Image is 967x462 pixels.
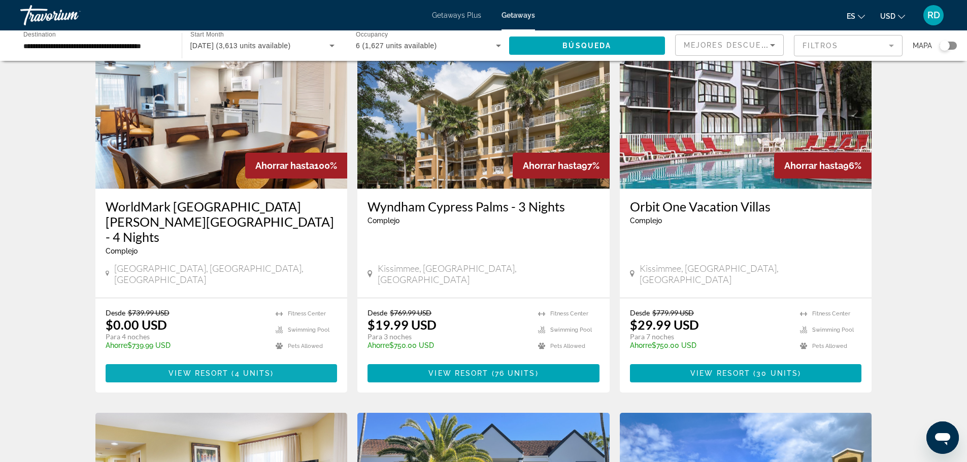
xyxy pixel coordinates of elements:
[630,341,652,349] span: Ahorre
[255,160,314,171] span: Ahorrar hasta
[550,343,585,349] span: Pets Allowed
[368,341,528,349] p: $750.00 USD
[432,11,481,19] a: Getaways Plus
[390,308,431,317] span: $769.99 USD
[368,317,437,332] p: $19.99 USD
[756,369,798,377] span: 30 units
[190,42,291,50] span: [DATE] (3,613 units available)
[913,39,932,53] span: Mapa
[288,327,329,333] span: Swimming Pool
[502,11,535,19] a: Getaways
[128,308,170,317] span: $739.99 USD
[784,160,843,171] span: Ahorrar hasta
[794,34,903,57] button: Filter
[562,42,611,50] span: Búsqueda
[774,153,872,179] div: 96%
[106,317,167,332] p: $0.00 USD
[190,31,224,38] span: Start Month
[368,199,599,214] a: Wyndham Cypress Palms - 3 Nights
[356,42,437,50] span: 6 (1,627 units available)
[847,12,855,20] span: es
[652,308,694,317] span: $779.99 USD
[630,317,699,332] p: $29.99 USD
[368,341,389,349] span: Ahorre
[288,343,323,349] span: Pets Allowed
[640,263,861,285] span: Kissimmee, [GEOGRAPHIC_DATA], [GEOGRAPHIC_DATA]
[926,421,959,454] iframe: Button to launch messaging window
[550,310,588,317] span: Fitness Center
[106,341,127,349] span: Ahorre
[368,364,599,382] button: View Resort(76 units)
[106,364,338,382] button: View Resort(4 units)
[513,153,610,179] div: 97%
[114,263,337,285] span: [GEOGRAPHIC_DATA], [GEOGRAPHIC_DATA], [GEOGRAPHIC_DATA]
[690,369,750,377] span: View Resort
[920,5,947,26] button: User Menu
[630,199,862,214] a: Orbit One Vacation Villas
[20,2,122,28] a: Travorium
[684,41,785,49] span: Mejores descuentos
[106,247,138,255] span: Complejo
[550,327,592,333] span: Swimming Pool
[368,332,528,341] p: Para 3 noches
[750,369,801,377] span: ( )
[927,10,940,20] span: RD
[95,26,348,189] img: 5945I01X.jpg
[106,199,338,244] a: WorldMark [GEOGRAPHIC_DATA][PERSON_NAME][GEOGRAPHIC_DATA] - 4 Nights
[630,332,790,341] p: Para 7 noches
[23,31,56,38] span: Destination
[428,369,488,377] span: View Resort
[488,369,538,377] span: ( )
[847,9,865,23] button: Change language
[245,153,347,179] div: 100%
[812,343,847,349] span: Pets Allowed
[169,369,228,377] span: View Resort
[509,37,665,55] button: Búsqueda
[630,308,650,317] span: Desde
[523,160,582,171] span: Ahorrar hasta
[378,263,599,285] span: Kissimmee, [GEOGRAPHIC_DATA], [GEOGRAPHIC_DATA]
[106,308,125,317] span: Desde
[357,26,610,189] img: 3995E01X.jpg
[880,9,905,23] button: Change currency
[630,217,662,225] span: Complejo
[630,364,862,382] button: View Resort(30 units)
[630,341,790,349] p: $750.00 USD
[812,327,854,333] span: Swimming Pool
[356,31,388,38] span: Occupancy
[106,332,266,341] p: Para 4 noches
[880,12,895,20] span: USD
[228,369,274,377] span: ( )
[368,217,399,225] span: Complejo
[495,369,536,377] span: 76 units
[684,39,775,51] mat-select: Sort by
[812,310,850,317] span: Fitness Center
[620,26,872,189] img: 5109O01X.jpg
[288,310,326,317] span: Fitness Center
[368,308,387,317] span: Desde
[235,369,271,377] span: 4 units
[106,341,266,349] p: $739.99 USD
